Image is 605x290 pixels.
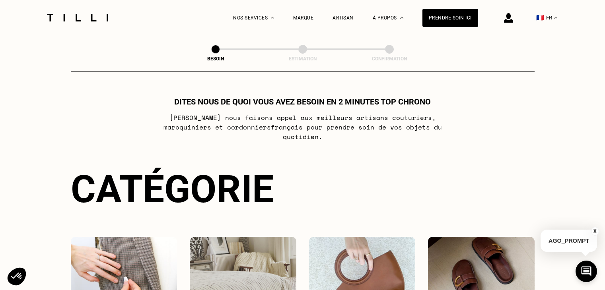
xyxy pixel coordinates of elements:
[176,56,255,62] div: Besoin
[554,17,557,19] img: menu déroulant
[145,113,460,141] p: [PERSON_NAME] nous faisons appel aux meilleurs artisans couturiers , maroquiniers et cordonniers ...
[504,13,513,23] img: icône connexion
[591,227,599,236] button: X
[333,15,354,21] a: Artisan
[293,15,313,21] a: Marque
[350,56,429,62] div: Confirmation
[541,230,597,252] p: AGO_PROMPT
[271,17,274,19] img: Menu déroulant
[44,14,111,21] img: Logo du service de couturière Tilli
[400,17,403,19] img: Menu déroulant à propos
[174,97,431,106] h1: Dites nous de quoi vous avez besoin en 2 minutes top chrono
[422,9,478,27] a: Prendre soin ici
[536,14,544,21] span: 🇫🇷
[71,167,535,211] div: Catégorie
[263,56,342,62] div: Estimation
